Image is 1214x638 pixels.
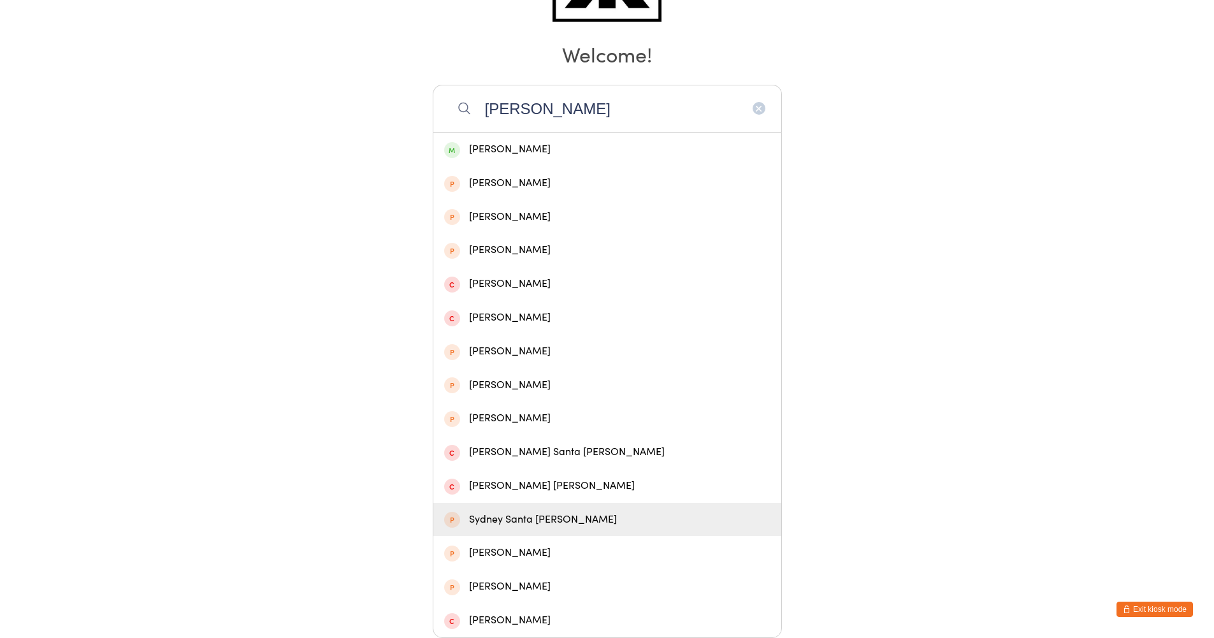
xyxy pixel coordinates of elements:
[433,85,782,132] input: Search
[444,511,770,528] div: Sydney Santa [PERSON_NAME]
[444,578,770,595] div: [PERSON_NAME]
[444,377,770,394] div: [PERSON_NAME]
[444,141,770,158] div: [PERSON_NAME]
[444,410,770,427] div: [PERSON_NAME]
[444,175,770,192] div: [PERSON_NAME]
[1116,602,1193,617] button: Exit kiosk mode
[444,242,770,259] div: [PERSON_NAME]
[444,275,770,293] div: [PERSON_NAME]
[444,477,770,495] div: [PERSON_NAME] [PERSON_NAME]
[444,544,770,562] div: [PERSON_NAME]
[444,309,770,326] div: [PERSON_NAME]
[13,40,1201,68] h2: Welcome!
[444,444,770,461] div: [PERSON_NAME] Santa [PERSON_NAME]
[444,343,770,360] div: [PERSON_NAME]
[444,612,770,629] div: [PERSON_NAME]
[444,208,770,226] div: [PERSON_NAME]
